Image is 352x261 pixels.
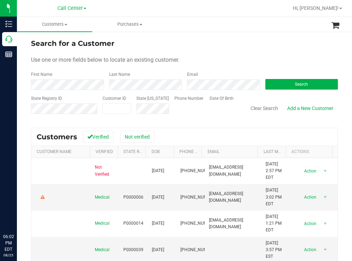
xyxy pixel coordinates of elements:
[179,149,212,154] a: Phone Number
[266,240,286,260] span: [DATE] 3:57 PM EST
[95,247,110,253] span: Medical
[298,245,321,255] span: Action
[92,17,168,32] a: Purchases
[5,20,12,28] inline-svg: Inventory
[123,247,143,253] span: P0000039
[321,219,329,229] span: select
[120,131,154,143] button: Not verified
[246,102,283,114] button: Clear Search
[123,220,143,227] span: P0000014
[17,17,92,32] a: Customers
[93,21,167,28] span: Purchases
[208,149,220,154] a: Email
[95,164,115,177] span: Not Verified
[21,204,29,212] iframe: Resource center unread badge
[123,194,143,201] span: P0000006
[209,217,258,230] span: [EMAIL_ADDRESS][DOMAIN_NAME]
[152,220,164,227] span: [DATE]
[264,149,294,154] a: Last Modified
[210,95,234,102] label: Date Of Birth
[31,95,62,102] label: State Registry ID
[321,245,329,255] span: select
[95,149,113,154] a: Verified
[180,220,216,227] span: [PHONE_NUMBER]
[31,39,115,48] span: Search for a Customer
[266,161,286,181] span: [DATE] 2:57 PM EDT
[152,149,160,154] a: DOB
[152,168,164,174] span: [DATE]
[283,102,338,114] a: Add a New Customer
[3,253,14,258] p: 08/25
[295,82,308,87] span: Search
[5,36,12,43] inline-svg: Call Center
[187,71,198,78] label: Email
[152,194,164,201] span: [DATE]
[57,5,83,11] span: Call Center
[298,192,321,202] span: Action
[293,5,339,11] span: Hi, [PERSON_NAME]!
[321,166,329,176] span: select
[7,205,28,226] iframe: Resource center
[136,95,169,102] label: State [US_STATE]
[321,192,329,202] span: select
[3,233,14,253] p: 06:02 PM EDT
[265,79,338,90] button: Search
[123,149,160,154] a: State Registry Id
[180,247,216,253] span: [PHONE_NUMBER]
[180,168,216,174] span: [PHONE_NUMBER]
[109,71,130,78] label: Last Name
[152,247,164,253] span: [DATE]
[291,149,330,154] div: Actions
[83,131,113,143] button: Verified
[174,95,203,102] label: Phone Number
[37,149,72,154] a: Customer Name
[31,71,52,78] label: First Name
[266,187,286,207] span: [DATE] 3:02 PM EDT
[17,21,92,28] span: Customers
[298,219,321,229] span: Action
[5,51,12,58] inline-svg: Reports
[103,95,126,102] label: Customer ID
[95,194,110,201] span: Medical
[209,164,258,177] span: [EMAIL_ADDRESS][DOMAIN_NAME]
[37,133,77,141] span: Customers
[209,190,258,204] span: [EMAIL_ADDRESS][DOMAIN_NAME]
[298,166,321,176] span: Action
[39,194,46,201] div: Warning - Level 2
[31,56,179,63] span: Use one or more fields below to locate an existing customer.
[180,194,216,201] span: [PHONE_NUMBER]
[95,220,110,227] span: Medical
[266,213,286,234] span: [DATE] 1:21 PM EDT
